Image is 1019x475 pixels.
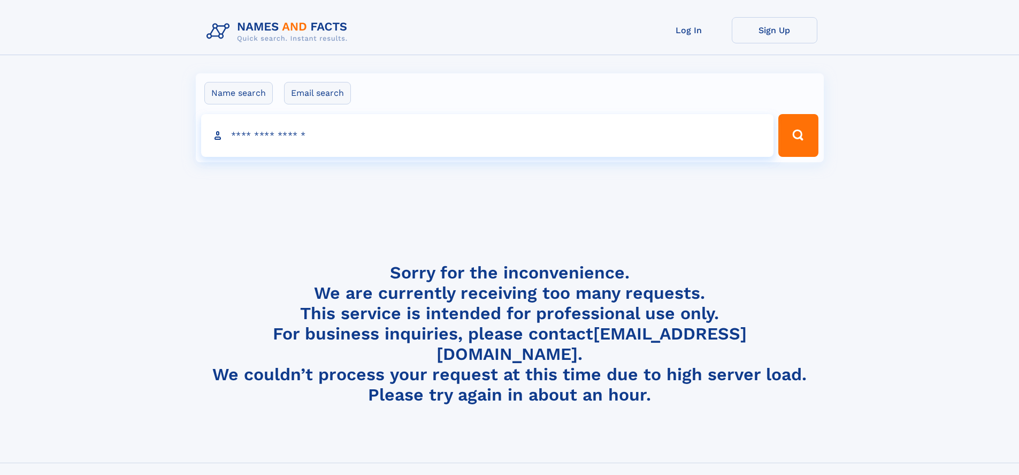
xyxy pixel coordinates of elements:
[202,17,356,46] img: Logo Names and Facts
[202,262,817,405] h4: Sorry for the inconvenience. We are currently receiving too many requests. This service is intend...
[201,114,774,157] input: search input
[284,82,351,104] label: Email search
[204,82,273,104] label: Name search
[436,323,747,364] a: [EMAIL_ADDRESS][DOMAIN_NAME]
[732,17,817,43] a: Sign Up
[778,114,818,157] button: Search Button
[646,17,732,43] a: Log In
